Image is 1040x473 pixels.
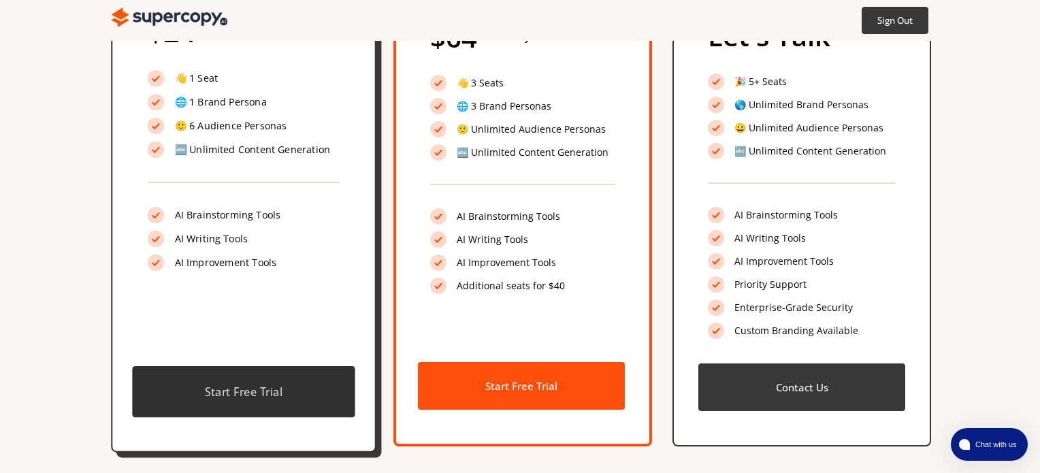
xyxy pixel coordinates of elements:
p: AI Brainstorming Tools [734,210,838,221]
p: 👋 3 Seats [457,78,504,88]
b: /monthly [487,32,530,43]
p: AI Writing Tools [734,233,806,244]
p: AI Improvement Tools [457,257,556,268]
button: Start Free Trial [132,366,355,417]
p: 🌐 1 Brand Persona [175,97,267,108]
button: atlas-launcher [951,428,1028,461]
p: 🎉 5+ Seats [734,76,787,87]
p: AI Brainstorming Tools [175,210,281,221]
p: 👋 1 Seat [175,73,218,84]
h1: $ 64 [430,20,477,54]
b: Start Free Trial [205,385,282,399]
p: Additional seats for $40 [457,280,565,291]
p: 🔤 Unlimited Content Generation [175,144,331,155]
h1: Let's Talk [708,19,830,53]
img: Close [112,4,227,31]
button: Sign Out [862,7,928,34]
p: 🙂 Unlimited Audience Personas [457,124,606,135]
p: 🌎 Unlimited Brand Personas [734,99,868,110]
p: 🙂 6 Audience Personas [175,120,287,131]
p: AI Brainstorming Tools [457,211,560,222]
p: AI Improvement Tools [175,257,277,268]
p: 🌐 3 Brand Personas [457,101,551,112]
b: Contact Us [776,380,828,394]
button: Contact Us [698,363,905,411]
button: Start Free Trial [418,362,625,410]
p: AI Writing Tools [175,233,248,244]
span: Chat with us [970,439,1020,450]
b: Sign Out [877,14,913,27]
p: AI Improvement Tools [734,256,834,267]
p: Enterprise-Grade Security [734,302,853,313]
p: 😀 Unlimited Audience Personas [734,123,883,133]
p: 🔤 Unlimited Content Generation [457,147,608,158]
b: Start Free Trial [485,379,557,393]
p: AI Writing Tools [457,234,528,245]
p: 🔤 Unlimited Content Generation [734,146,886,157]
p: Custom Branding Available [734,325,858,336]
p: Priority Support [734,279,807,290]
h1: $ 24 [148,14,196,49]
